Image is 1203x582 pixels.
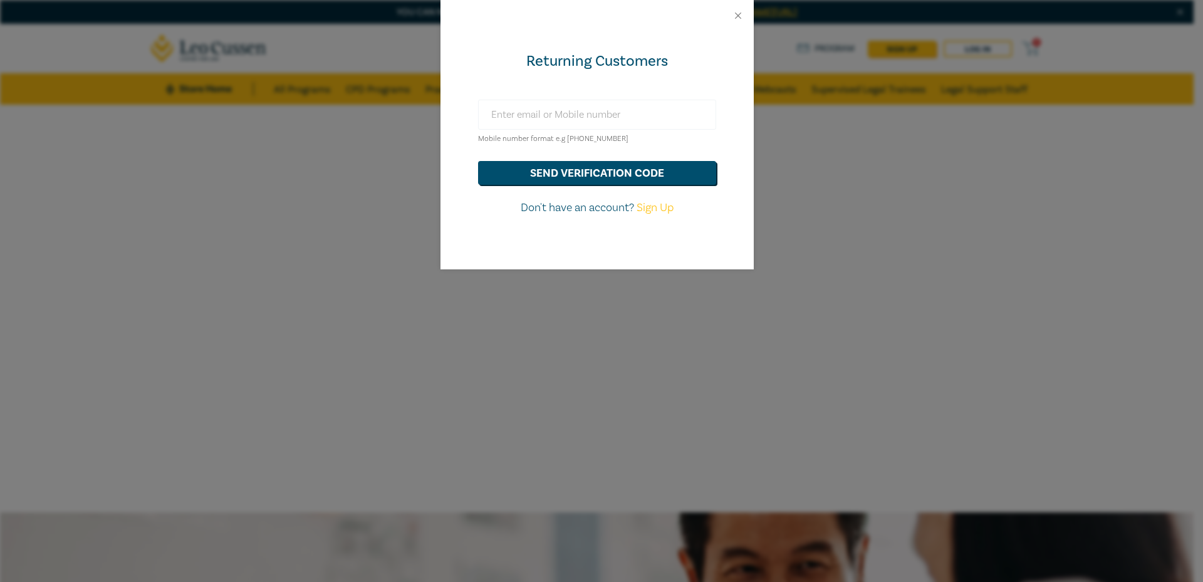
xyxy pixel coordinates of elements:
[478,134,628,143] small: Mobile number format e.g [PHONE_NUMBER]
[637,200,674,215] a: Sign Up
[478,100,716,130] input: Enter email or Mobile number
[478,51,716,71] div: Returning Customers
[478,161,716,185] button: send verification code
[732,10,744,21] button: Close
[478,200,716,216] p: Don't have an account?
